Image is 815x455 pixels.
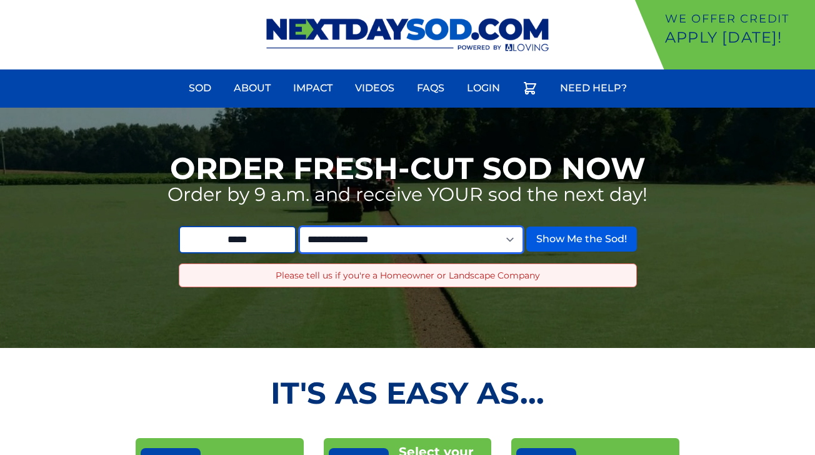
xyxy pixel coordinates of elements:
[286,73,340,103] a: Impact
[526,227,637,252] button: Show Me the Sod!
[459,73,507,103] a: Login
[170,153,646,183] h1: Order Fresh-Cut Sod Now
[181,73,219,103] a: Sod
[189,269,626,282] p: Please tell us if you're a Homeowner or Landscape Company
[665,28,810,48] p: Apply [DATE]!
[665,10,810,28] p: We offer Credit
[409,73,452,103] a: FAQs
[347,73,402,103] a: Videos
[136,378,679,408] h2: It's as Easy As...
[226,73,278,103] a: About
[552,73,634,103] a: Need Help?
[167,183,647,206] p: Order by 9 a.m. and receive YOUR sod the next day!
